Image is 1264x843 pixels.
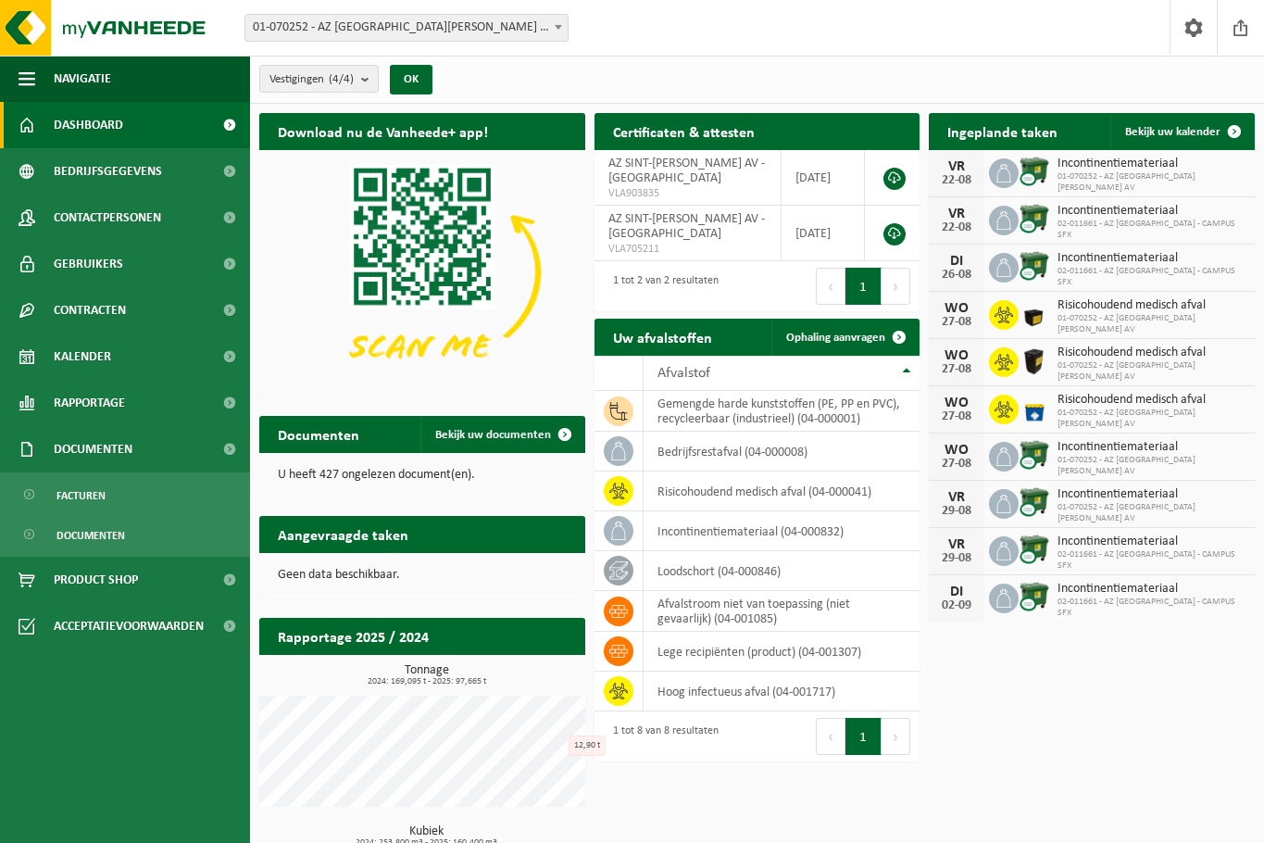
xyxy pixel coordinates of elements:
[1058,408,1245,430] span: 01-070252 - AZ [GEOGRAPHIC_DATA][PERSON_NAME] AV
[269,66,354,94] span: Vestigingen
[1058,266,1245,288] span: 02-011661 - AZ [GEOGRAPHIC_DATA] - CAMPUS SFX
[244,14,569,42] span: 01-070252 - AZ SINT-JAN BRUGGE AV - BRUGGE
[938,301,975,316] div: WO
[938,552,975,565] div: 29-08
[608,186,767,201] span: VLA903835
[657,366,710,381] span: Afvalstof
[816,268,845,305] button: Previous
[5,517,245,552] a: Documenten
[938,348,975,363] div: WO
[1058,535,1245,549] span: Incontinentiemateriaal
[1058,298,1245,313] span: Risicohoudend medisch afval
[1019,392,1050,423] img: LP-SB-00060-HPE-21
[845,268,882,305] button: 1
[5,477,245,512] a: Facturen
[938,316,975,329] div: 27-08
[882,268,910,305] button: Next
[1058,313,1245,335] span: 01-070252 - AZ [GEOGRAPHIC_DATA][PERSON_NAME] AV
[938,585,975,599] div: DI
[882,718,910,755] button: Next
[1019,203,1050,234] img: WB-1100-CU
[644,511,920,551] td: incontinentiemateriaal (04-000832)
[1058,251,1245,266] span: Incontinentiemateriaal
[1058,204,1245,219] span: Incontinentiemateriaal
[594,113,773,149] h2: Certificaten & attesten
[259,65,379,93] button: Vestigingen(4/4)
[54,557,138,603] span: Product Shop
[845,718,882,755] button: 1
[644,472,920,511] td: risicohoudend medisch afval (04-000041)
[1058,582,1245,597] span: Incontinentiemateriaal
[1019,250,1050,282] img: WB-1100-CU
[938,490,975,505] div: VR
[1058,346,1245,360] span: Risicohoudend medisch afval
[1019,486,1050,518] img: WB-1100-CU
[54,603,204,649] span: Acceptatievoorwaarden
[938,254,975,269] div: DI
[1058,549,1245,572] span: 02-011661 - AZ [GEOGRAPHIC_DATA] - CAMPUS SFX
[54,287,126,333] span: Contracten
[644,632,920,672] td: lege recipiënten (product) (04-001307)
[54,333,111,380] span: Kalender
[594,319,731,355] h2: Uw afvalstoffen
[329,73,354,85] count: (4/4)
[56,518,125,553] span: Documenten
[259,150,585,395] img: Download de VHEPlus App
[1058,455,1245,477] span: 01-070252 - AZ [GEOGRAPHIC_DATA][PERSON_NAME] AV
[938,363,975,376] div: 27-08
[269,664,585,686] h3: Tonnage
[569,736,606,756] div: 12,90 t
[644,672,920,711] td: hoog infectueus afval (04-001717)
[1019,439,1050,471] img: WB-1100-CU
[259,618,447,654] h2: Rapportage 2025 / 2024
[1110,113,1253,150] a: Bekijk uw kalender
[608,157,765,185] span: AZ SINT-[PERSON_NAME] AV - [GEOGRAPHIC_DATA]
[938,269,975,282] div: 26-08
[278,569,567,582] p: Geen data beschikbaar.
[644,432,920,472] td: bedrijfsrestafval (04-000008)
[786,332,885,344] span: Ophaling aanvragen
[278,469,567,482] p: U heeft 427 ongelezen document(en).
[771,319,918,356] a: Ophaling aanvragen
[1058,157,1245,171] span: Incontinentiemateriaal
[1058,393,1245,408] span: Risicohoudend medisch afval
[938,221,975,234] div: 22-08
[54,195,161,241] span: Contactpersonen
[54,426,132,472] span: Documenten
[259,113,507,149] h2: Download nu de Vanheede+ app!
[1058,360,1245,383] span: 01-070252 - AZ [GEOGRAPHIC_DATA][PERSON_NAME] AV
[604,716,719,757] div: 1 tot 8 van 8 resultaten
[938,537,975,552] div: VR
[56,478,106,513] span: Facturen
[644,391,920,432] td: gemengde harde kunststoffen (PE, PP en PVC), recycleerbaar (industrieel) (04-000001)
[938,505,975,518] div: 29-08
[938,159,975,174] div: VR
[938,174,975,187] div: 22-08
[644,551,920,591] td: loodschort (04-000846)
[604,266,719,307] div: 1 tot 2 van 2 resultaten
[54,56,111,102] span: Navigatie
[938,443,975,458] div: WO
[929,113,1076,149] h2: Ingeplande taken
[608,212,765,241] span: AZ SINT-[PERSON_NAME] AV - [GEOGRAPHIC_DATA]
[1019,297,1050,329] img: LP-SB-00030-HPE-51
[782,150,865,206] td: [DATE]
[245,15,568,41] span: 01-070252 - AZ SINT-JAN BRUGGE AV - BRUGGE
[1058,171,1245,194] span: 01-070252 - AZ [GEOGRAPHIC_DATA][PERSON_NAME] AV
[938,396,975,410] div: WO
[54,102,123,148] span: Dashboard
[938,207,975,221] div: VR
[420,416,583,453] a: Bekijk uw documenten
[1019,156,1050,187] img: WB-1100-CU
[1058,219,1245,241] span: 02-011661 - AZ [GEOGRAPHIC_DATA] - CAMPUS SFX
[390,65,432,94] button: OK
[644,591,920,632] td: afvalstroom niet van toepassing (niet gevaarlijk) (04-001085)
[54,148,162,195] span: Bedrijfsgegevens
[259,516,427,552] h2: Aangevraagde taken
[259,416,378,452] h2: Documenten
[54,241,123,287] span: Gebruikers
[1058,502,1245,524] span: 01-070252 - AZ [GEOGRAPHIC_DATA][PERSON_NAME] AV
[938,599,975,612] div: 02-09
[938,458,975,471] div: 27-08
[608,242,767,257] span: VLA705211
